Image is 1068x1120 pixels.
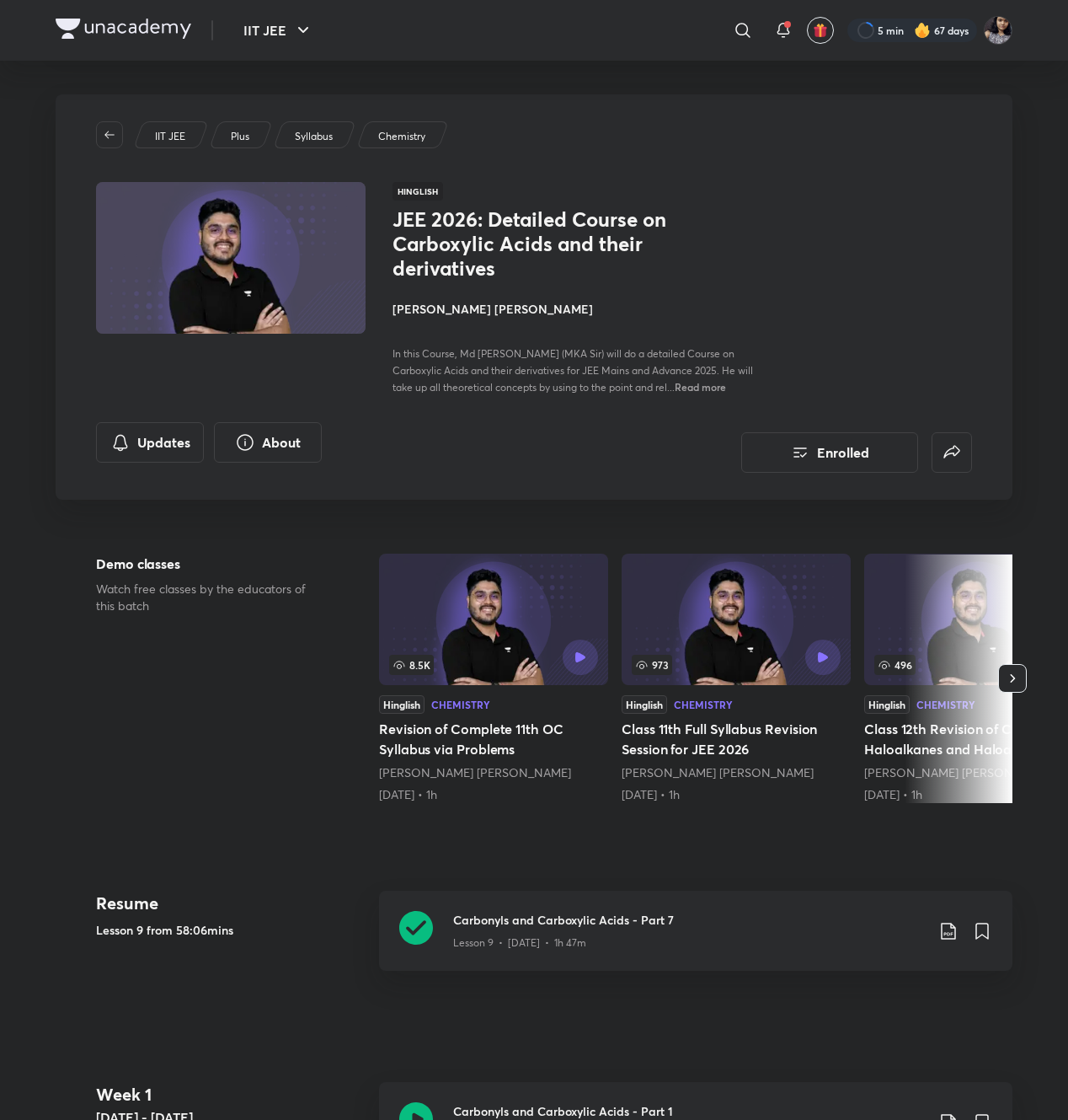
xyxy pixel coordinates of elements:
a: [PERSON_NAME] [PERSON_NAME] [864,764,1056,780]
span: Hinglish [392,182,443,201]
button: About [214,422,322,463]
button: false [932,432,972,473]
h4: [PERSON_NAME] [PERSON_NAME] [392,300,770,318]
h3: Carbonyls and Carboxylic Acids - Part 1 [453,1102,925,1120]
div: Chemistry [431,699,490,710]
a: Company Logo [56,19,191,43]
h5: Lesson 9 from 58:06mins [96,921,366,939]
img: Thumbnail [93,180,368,335]
div: Hinglish [864,695,910,714]
h5: Revision of Complete 11th OC Syllabus via Problems [379,719,608,759]
a: Plus [228,129,253,144]
div: Hinglish [622,695,667,714]
a: [PERSON_NAME] [PERSON_NAME] [379,764,571,780]
h4: Week 1 [96,1082,366,1107]
span: In this Course, Md [PERSON_NAME] (MKA Sir) will do a detailed Course on Carboxylic Acids and thei... [392,347,753,394]
a: Syllabus [292,129,336,144]
p: Lesson 9 • [DATE] • 1h 47m [453,935,586,951]
img: Rakhi Sharma [984,16,1012,45]
h1: JEE 2026: Detailed Course on Carboxylic Acids and their derivatives [392,207,668,280]
a: 973HinglishChemistryClass 11th Full Syllabus Revision Session for JEE 2026[PERSON_NAME] [PERSON_N... [622,554,851,803]
p: Plus [231,129,249,144]
div: 4th Jun • 1h [622,786,851,803]
p: IIT JEE [155,129,185,144]
button: Updates [96,422,204,463]
p: Chemistry [378,129,425,144]
p: Syllabus [295,129,333,144]
div: Hinglish [379,695,425,714]
h5: Class 11th Full Syllabus Revision Session for JEE 2026 [622,719,851,759]
a: Carbonyls and Carboxylic Acids - Part 7Lesson 9 • [DATE] • 1h 47m [379,891,1012,991]
span: 8.5K [389,655,434,675]
button: avatar [807,17,834,44]
div: Chemistry [674,699,733,710]
span: 496 [874,655,916,675]
p: Watch free classes by the educators of this batch [96,581,325,614]
img: streak [914,22,931,39]
a: Revision of Complete 11th OC Syllabus via Problems [379,554,608,803]
h5: Demo classes [96,554,325,574]
button: Enrolled [741,432,918,473]
h3: Carbonyls and Carboxylic Acids - Part 7 [453,911,925,929]
a: IIT JEE [152,129,189,144]
div: Mohammad Kashif Alam [379,764,608,781]
div: 27th Apr • 1h [379,786,608,803]
div: Mohammad Kashif Alam [622,764,851,781]
button: IIT JEE [233,13,323,47]
a: [PERSON_NAME] [PERSON_NAME] [622,764,814,780]
img: avatar [813,23,828,38]
a: Chemistry [376,129,429,144]
span: Read more [675,380,726,394]
a: Class 11th Full Syllabus Revision Session for JEE 2026 [622,554,851,803]
a: 8.5KHinglishChemistryRevision of Complete 11th OC Syllabus via Problems[PERSON_NAME] [PERSON_NAME... [379,554,608,803]
span: 973 [632,655,672,675]
img: Company Logo [56,19,191,39]
h4: Resume [96,891,366,916]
